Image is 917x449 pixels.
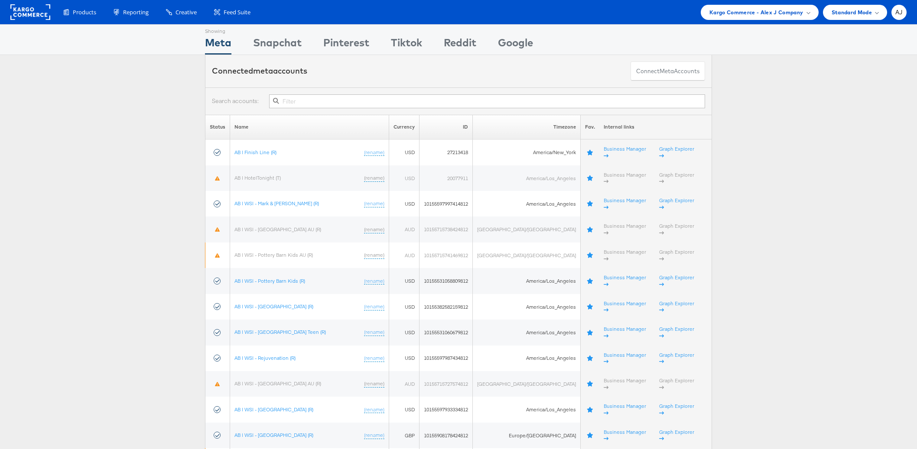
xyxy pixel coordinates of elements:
a: (rename) [364,303,384,310]
td: 10155382582159812 [419,294,472,320]
td: America/New_York [472,139,580,165]
td: 20077911 [419,165,472,191]
a: AB | WSI - Rejuvenation (R) [234,355,296,361]
th: Timezone [472,115,580,139]
a: Graph Explorer [659,300,694,313]
a: Graph Explorer [659,352,694,365]
a: AB | WSI - Pottery Barn Kids AU (R) [234,252,313,258]
th: Status [205,115,230,139]
button: ConnectmetaAccounts [631,61,705,81]
a: Graph Explorer [659,403,694,416]
div: Tiktok [391,35,422,55]
span: Reporting [123,8,149,16]
span: meta [253,66,273,76]
a: Business Manager [604,429,646,442]
td: USD [389,191,419,216]
a: (rename) [364,149,384,156]
td: 27213418 [419,139,472,165]
a: (rename) [364,174,384,182]
a: (rename) [364,329,384,336]
td: AUD [389,216,419,242]
a: (rename) [364,406,384,413]
a: AB | Finish Line (R) [234,149,276,155]
td: America/Los_Angeles [472,294,580,320]
td: America/Los_Angeles [472,268,580,294]
td: Europe/[GEOGRAPHIC_DATA] [472,423,580,448]
td: America/Los_Angeles [472,165,580,191]
td: 10155715727574812 [419,371,472,397]
td: America/Los_Angeles [472,346,580,371]
a: Graph Explorer [659,326,694,339]
a: (rename) [364,278,384,285]
a: Business Manager [604,300,646,313]
td: 10155531058809812 [419,268,472,294]
td: 10155597987434812 [419,346,472,371]
a: Business Manager [604,249,646,262]
td: USD [389,165,419,191]
div: Meta [205,35,231,55]
a: AB | WSI - [GEOGRAPHIC_DATA] Teen (R) [234,329,326,335]
div: Snapchat [253,35,302,55]
span: Creative [176,8,197,16]
a: AB | WSI - [GEOGRAPHIC_DATA] (R) [234,303,313,310]
span: meta [660,67,674,75]
td: 10155715738424812 [419,216,472,242]
a: (rename) [364,355,384,362]
a: Business Manager [604,223,646,236]
td: USD [389,268,419,294]
td: 10155715741469812 [419,242,472,268]
td: 10155908178424812 [419,423,472,448]
a: AB | WSI - Mark & [PERSON_NAME] (R) [234,200,319,207]
a: Graph Explorer [659,274,694,287]
td: GBP [389,423,419,448]
a: AB | WSI - [GEOGRAPHIC_DATA] (R) [234,432,313,438]
a: Business Manager [604,171,646,185]
td: AUD [389,242,419,268]
td: USD [389,320,419,345]
div: Connected accounts [212,65,307,77]
span: Standard Mode [832,8,872,17]
td: 10155531060679812 [419,320,472,345]
a: Business Manager [604,403,646,416]
div: Reddit [444,35,476,55]
a: AB | HotelTonight (T) [234,174,281,181]
input: Filter [269,94,705,108]
td: USD [389,294,419,320]
a: Graph Explorer [659,429,694,442]
a: Business Manager [604,145,646,159]
div: Google [498,35,533,55]
a: AB | WSI - [GEOGRAPHIC_DATA] (R) [234,406,313,413]
div: Pinterest [323,35,369,55]
a: Graph Explorer [659,377,694,391]
td: America/Los_Angeles [472,191,580,216]
span: Feed Suite [224,8,250,16]
td: America/Los_Angeles [472,397,580,422]
span: Products [73,8,96,16]
a: (rename) [364,432,384,439]
a: (rename) [364,200,384,207]
a: Graph Explorer [659,223,694,236]
a: Business Manager [604,197,646,210]
a: Business Manager [604,377,646,391]
td: USD [389,397,419,422]
td: [GEOGRAPHIC_DATA]/[GEOGRAPHIC_DATA] [472,216,580,242]
div: Showing [205,25,231,35]
td: [GEOGRAPHIC_DATA]/[GEOGRAPHIC_DATA] [472,242,580,268]
a: (rename) [364,226,384,233]
a: (rename) [364,380,384,388]
a: Graph Explorer [659,197,694,210]
td: 10155597933334812 [419,397,472,422]
span: Kargo Commerce - Alex J Company [709,8,803,17]
th: ID [419,115,472,139]
a: Graph Explorer [659,145,694,159]
td: [GEOGRAPHIC_DATA]/[GEOGRAPHIC_DATA] [472,371,580,397]
span: AJ [895,10,903,15]
a: Graph Explorer [659,171,694,185]
td: 10155597997414812 [419,191,472,216]
a: Business Manager [604,352,646,365]
td: AUD [389,371,419,397]
td: America/Los_Angeles [472,320,580,345]
a: (rename) [364,252,384,259]
a: AB | WSI - [GEOGRAPHIC_DATA] AU (R) [234,226,321,233]
th: Name [230,115,389,139]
